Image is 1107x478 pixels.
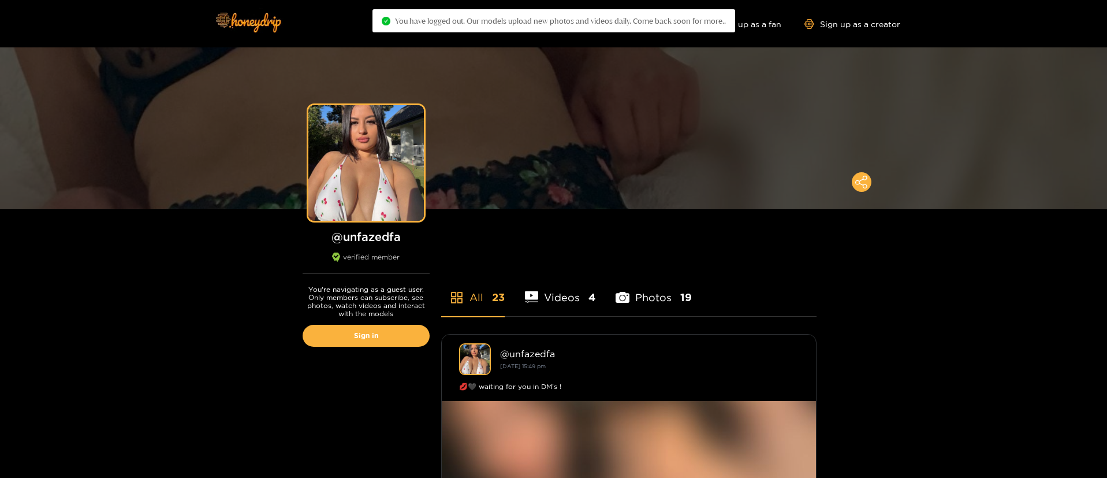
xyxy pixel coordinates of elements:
span: 4 [588,290,595,305]
small: [DATE] 15:49 pm [500,363,546,369]
span: appstore [450,291,464,305]
a: Sign up as a fan [702,19,781,29]
li: Videos [525,264,596,316]
div: @ unfazedfa [500,349,799,359]
a: Sign up as a creator [804,19,900,29]
img: unfazedfa [459,343,491,375]
h1: @ unfazedfa [303,229,430,244]
li: Photos [616,264,692,316]
a: Sign in [303,325,430,347]
div: 💋🖤 waiting for you in DM’s ! [459,381,799,392]
span: 19 [680,290,692,305]
li: All [441,264,505,316]
span: 23 [492,290,505,305]
p: You're navigating as a guest user. Only members can subscribe, see photos, watch videos and inter... [303,286,430,318]
span: check-circle [382,17,390,25]
span: You have logged out. Our models upload new photos and videos daily. Come back soon for more.. [395,16,726,25]
div: verified member [303,253,430,274]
